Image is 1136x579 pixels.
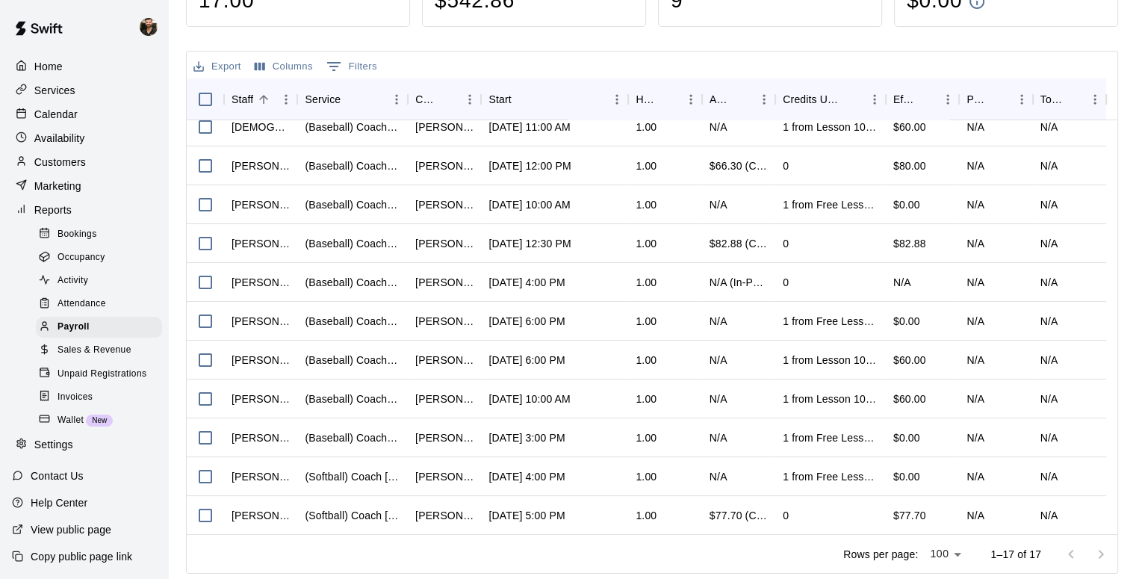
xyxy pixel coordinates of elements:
div: Jacob Fisher [232,197,290,212]
div: 1.00 [636,197,657,212]
a: Reports [12,199,156,221]
div: Oct 10, 2025, 12:30 PM [488,236,571,251]
div: Travis Hill [415,353,474,368]
div: Melissa Lin [415,391,474,406]
button: Sort [341,89,361,110]
div: Jacob Fisher [232,236,290,251]
div: Emma Lavelle [415,508,474,523]
button: Sort [438,89,459,110]
div: (Baseball) Coach Christian Hitting Lesson: 60 min [305,120,400,134]
div: N/A [1040,120,1058,134]
div: Oct 7, 2025, 10:00 AM [488,391,570,406]
div: (Softball) Coach Rebecca Pitching Lesson: 60 min [305,508,400,523]
div: $60.00 [886,380,959,418]
div: Staff [232,78,253,120]
div: Clint Sloan [415,197,474,212]
div: Staff [224,78,297,120]
a: Availability [12,127,156,149]
div: 1.00 [636,158,657,173]
p: Copy public page link [31,549,132,564]
div: N/A (In-Person) [710,275,768,290]
div: N/A [886,263,959,302]
div: Jacob Fisher [232,353,290,368]
button: Menu [275,88,297,111]
div: Oct 11, 2025, 12:00 PM [488,158,571,173]
div: 1 from Lesson 10 Pack [783,391,878,406]
p: View public page [31,522,111,537]
div: Start [481,78,628,120]
div: Jacob Fisher [232,314,290,329]
div: $82.88 (Card) [710,236,768,251]
div: Activity [36,270,162,291]
a: Activity [36,270,168,293]
div: (Baseball) Coach Jacob Pitching Lesson: 60 min [305,197,400,212]
div: N/A [966,353,984,368]
button: Menu [680,88,702,111]
div: 100 [924,543,966,565]
button: Menu [937,88,959,111]
div: Start [488,78,511,120]
div: 0 [783,158,789,173]
div: N/A [710,197,727,212]
div: (Baseball) Coach Jacob Pitching Lesson: 60 min [305,314,400,329]
div: 1.00 [636,275,657,290]
p: Rows per page: [843,547,918,562]
p: Customers [34,155,86,170]
p: Settings [34,437,73,452]
div: N/A [966,469,984,484]
span: Invoices [58,390,93,405]
div: N/A [966,158,984,173]
a: Bookings [36,223,168,246]
a: Unpaid Registrations [36,362,168,386]
span: Occupancy [58,250,105,265]
div: $0.00 [886,457,959,496]
a: Attendance [36,293,168,316]
div: Oct 7, 2025, 6:00 PM [488,353,565,368]
a: Customers [12,151,156,173]
button: Show filters [323,55,381,78]
div: N/A [966,508,984,523]
div: Occupancy [36,247,162,268]
div: Total Pay [1033,78,1106,120]
span: Bookings [58,227,97,242]
button: Menu [1084,88,1106,111]
div: 1 from Free Lesson Credit [783,430,878,445]
div: $60.00 [886,341,959,380]
div: Hours [636,78,658,120]
div: Effective Price [893,78,916,120]
div: 0 [783,275,789,290]
div: Hours [628,78,701,120]
p: Calendar [34,107,78,122]
div: (Baseball) Coach Jacob Pitching Lesson: 60 min [305,353,400,368]
p: Reports [34,202,72,217]
div: 1 from Free Lesson Credit [783,469,878,484]
div: 1.00 [636,236,657,251]
div: N/A [966,391,984,406]
div: Sales & Revenue [36,340,162,361]
div: N/A [1040,236,1058,251]
a: Services [12,79,156,102]
div: (Baseball) Coach Jacob Pitching Lesson: 60 min [305,391,400,406]
div: Oct 9, 2025, 11:00 AM [488,120,570,134]
button: Menu [863,88,886,111]
div: Oct 6, 2025, 3:00 PM [488,430,565,445]
div: Jacob Fisher [232,430,290,445]
div: Payroll [36,317,162,338]
button: Menu [606,88,628,111]
p: Availability [34,131,85,146]
div: N/A [710,120,727,134]
div: 0 [783,236,789,251]
div: Oct 11, 2025, 4:00 PM [488,469,565,484]
span: Attendance [58,297,106,312]
div: $82.88 [886,224,959,263]
div: N/A [966,275,984,290]
span: Unpaid Registrations [58,367,146,382]
div: Total Pay [1040,78,1063,120]
div: 1 from Lesson 10 Pack [783,120,878,134]
span: Activity [58,273,88,288]
div: 1.00 [636,391,657,406]
span: Wallet [58,413,84,428]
